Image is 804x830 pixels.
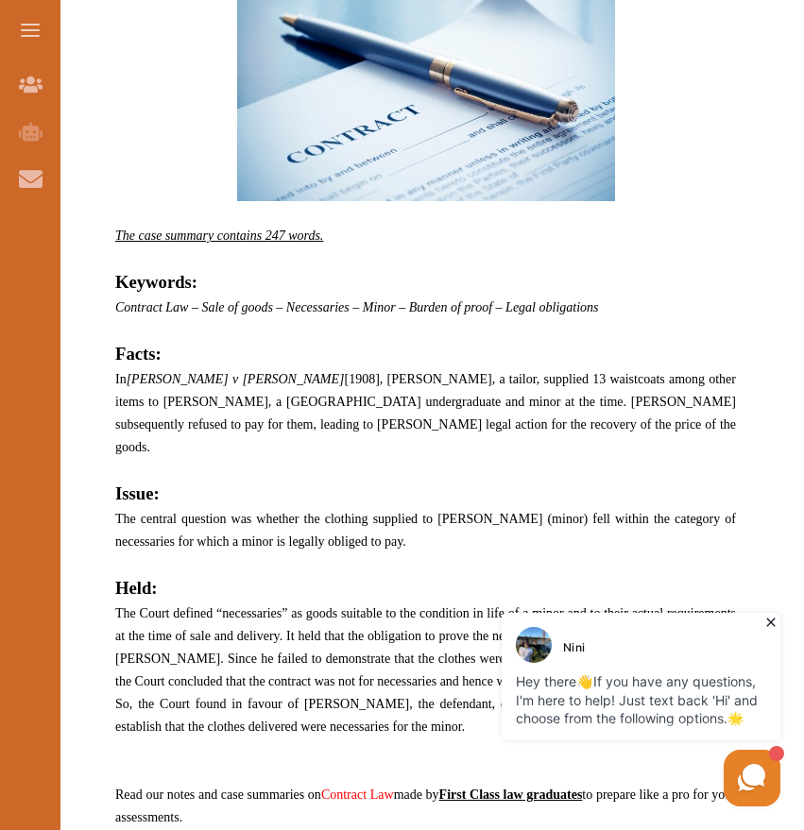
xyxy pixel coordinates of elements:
[115,606,736,688] span: The Court defined “necessaries” as goods suitable to the condition in life of a minor and to thei...
[321,788,394,802] a: Contract Law
[115,344,162,364] strong: Facts:
[115,512,736,549] span: The central question was whether the clothing supplied to [PERSON_NAME] (minor) fell within the c...
[115,372,736,454] span: In [1908], [PERSON_NAME], a tailor, supplied 13 waistcoats among other items to [PERSON_NAME], a ...
[115,578,158,598] strong: Held:
[115,483,160,503] strong: Issue:
[115,272,197,292] strong: Keywords:
[127,372,345,386] em: [PERSON_NAME] v [PERSON_NAME]
[351,608,785,811] iframe: HelpCrunch
[115,300,599,314] em: Contract Law – Sale of goods – Necessaries – Minor – Burden of proof – Legal obligations
[115,229,323,243] em: The case summary contains 247 words.
[115,697,736,734] span: So, the Court found in favour of [PERSON_NAME], the defendant, on the grounds that the plaintiff ...
[115,788,736,824] span: Read our notes and case summaries on made by to prepare like a pro for your assessments.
